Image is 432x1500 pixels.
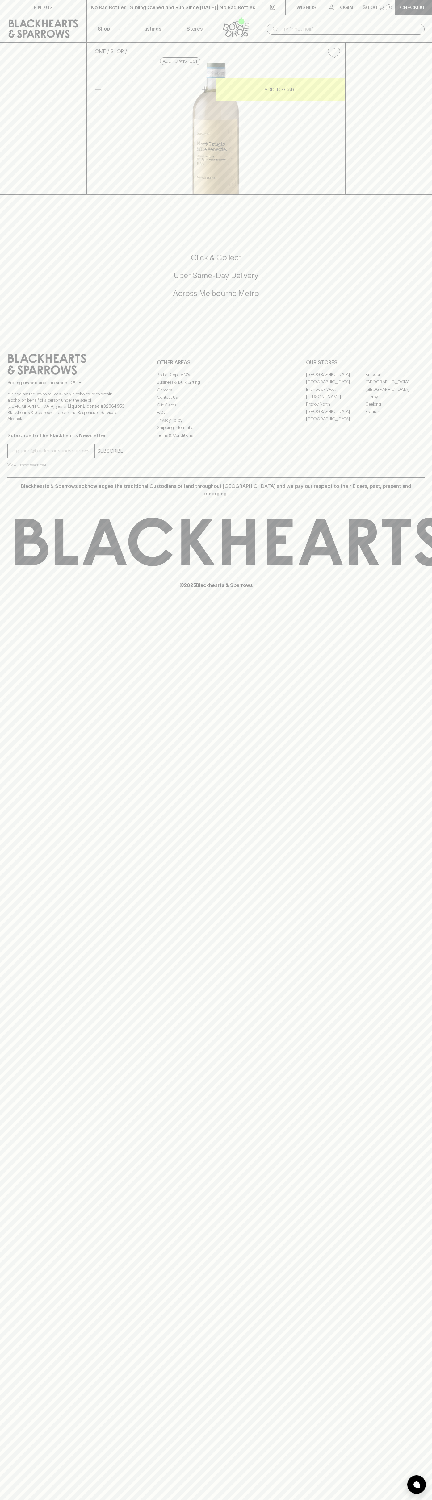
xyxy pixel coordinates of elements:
[157,394,275,401] a: Contact Us
[7,228,425,331] div: Call to action block
[87,15,130,42] button: Shop
[365,408,425,415] a: Prahran
[365,371,425,378] a: Braddon
[306,415,365,423] a: [GEOGRAPHIC_DATA]
[97,447,123,455] p: SUBSCRIBE
[130,15,173,42] a: Tastings
[400,4,428,11] p: Checkout
[95,444,126,458] button: SUBSCRIBE
[365,401,425,408] a: Geelong
[160,57,200,65] button: Add to wishlist
[306,393,365,401] a: [PERSON_NAME]
[157,379,275,386] a: Business & Bulk Gifting
[306,371,365,378] a: [GEOGRAPHIC_DATA]
[68,404,124,409] strong: Liquor License #32064953
[363,4,377,11] p: $0.00
[7,252,425,263] h5: Click & Collect
[7,391,126,422] p: It is against the law to sell or supply alcohol to, or to obtain alcohol on behalf of a person un...
[306,408,365,415] a: [GEOGRAPHIC_DATA]
[157,431,275,439] a: Terms & Conditions
[157,416,275,424] a: Privacy Policy
[306,378,365,386] a: [GEOGRAPHIC_DATA]
[296,4,320,11] p: Wishlist
[306,359,425,366] p: OUR STORES
[338,4,353,11] p: Login
[157,401,275,409] a: Gift Cards
[187,25,203,32] p: Stores
[173,15,216,42] a: Stores
[264,86,297,93] p: ADD TO CART
[12,446,94,456] input: e.g. jane@blackheartsandsparrows.com.au
[157,386,275,394] a: Careers
[7,270,425,281] h5: Uber Same-Day Delivery
[98,25,110,32] p: Shop
[7,432,126,439] p: Subscribe to The Blackhearts Newsletter
[87,63,345,194] img: 17299.png
[92,48,106,54] a: HOME
[7,380,126,386] p: Sibling owned and run since [DATE]
[34,4,53,11] p: FIND US
[7,461,126,468] p: We will never spam you
[282,24,420,34] input: Try "Pinot noir"
[216,78,345,101] button: ADD TO CART
[306,401,365,408] a: Fitzroy North
[365,393,425,401] a: Fitzroy
[157,359,275,366] p: OTHER AREAS
[12,482,420,497] p: Blackhearts & Sparrows acknowledges the traditional Custodians of land throughout [GEOGRAPHIC_DAT...
[413,1481,420,1488] img: bubble-icon
[365,378,425,386] a: [GEOGRAPHIC_DATA]
[306,386,365,393] a: Brunswick West
[365,386,425,393] a: [GEOGRAPHIC_DATA]
[7,288,425,298] h5: Across Melbourne Metro
[325,45,342,61] button: Add to wishlist
[141,25,161,32] p: Tastings
[157,409,275,416] a: FAQ's
[157,371,275,378] a: Bottle Drop FAQ's
[157,424,275,431] a: Shipping Information
[388,6,390,9] p: 0
[111,48,124,54] a: SHOP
